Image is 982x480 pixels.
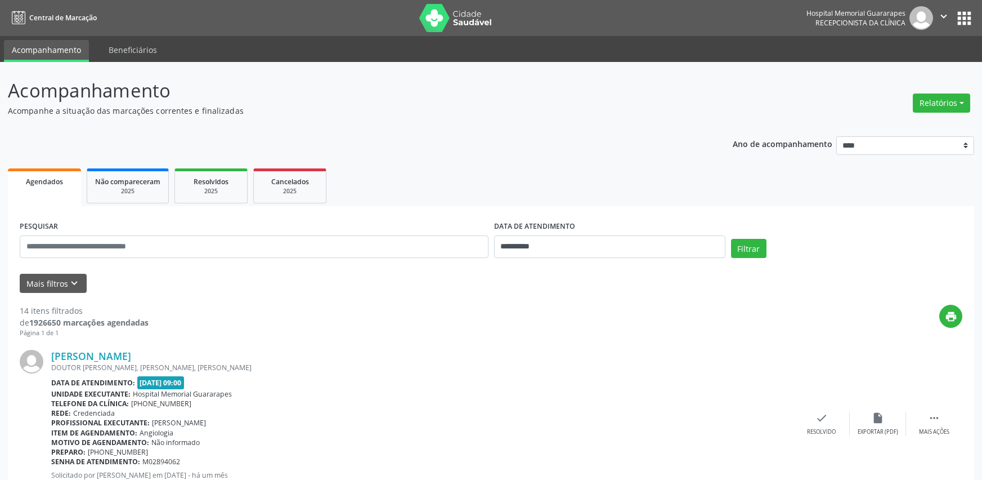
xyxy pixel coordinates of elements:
[20,305,149,317] div: 14 itens filtrados
[183,187,239,195] div: 2025
[919,428,949,436] div: Mais ações
[806,8,905,18] div: Hospital Memorial Guararapes
[271,177,309,186] span: Cancelados
[137,376,185,389] span: [DATE] 09:00
[858,428,898,436] div: Exportar (PDF)
[8,8,97,27] a: Central de Marcação
[51,418,150,428] b: Profissional executante:
[928,412,940,424] i: 
[20,328,149,338] div: Página 1 de 1
[8,105,684,117] p: Acompanhe a situação das marcações correntes e finalizadas
[262,187,318,195] div: 2025
[913,94,970,113] button: Relatórios
[494,218,575,235] label: DATA DE ATENDIMENTO
[51,350,131,362] a: [PERSON_NAME]
[101,40,165,60] a: Beneficiários
[131,399,191,408] span: [PHONE_NUMBER]
[51,389,131,399] b: Unidade executante:
[68,277,80,290] i: keyboard_arrow_down
[51,447,86,457] b: Preparo:
[872,412,884,424] i: insert_drive_file
[95,187,160,195] div: 2025
[29,13,97,23] span: Central de Marcação
[51,399,129,408] b: Telefone da clínica:
[29,317,149,328] strong: 1926650 marcações agendadas
[20,350,43,374] img: img
[8,77,684,105] p: Acompanhamento
[194,177,228,186] span: Resolvidos
[954,8,974,28] button: apps
[51,438,149,447] b: Motivo de agendamento:
[815,412,828,424] i: check
[51,378,135,388] b: Data de atendimento:
[20,274,87,294] button: Mais filtroskeyboard_arrow_down
[152,418,206,428] span: [PERSON_NAME]
[95,177,160,186] span: Não compareceram
[133,389,232,399] span: Hospital Memorial Guararapes
[142,457,180,466] span: M02894062
[938,10,950,23] i: 
[807,428,836,436] div: Resolvido
[20,218,58,235] label: PESQUISAR
[140,428,173,438] span: Angiologia
[909,6,933,30] img: img
[26,177,63,186] span: Agendados
[73,408,115,418] span: Credenciada
[731,239,766,258] button: Filtrar
[945,310,957,323] i: print
[151,438,200,447] span: Não informado
[4,40,89,62] a: Acompanhamento
[51,363,793,372] div: DOUTOR [PERSON_NAME], [PERSON_NAME], [PERSON_NAME]
[88,447,148,457] span: [PHONE_NUMBER]
[939,305,962,328] button: print
[51,457,140,466] b: Senha de atendimento:
[933,6,954,30] button: 
[51,408,71,418] b: Rede:
[51,428,137,438] b: Item de agendamento:
[20,317,149,328] div: de
[733,136,832,150] p: Ano de acompanhamento
[815,18,905,28] span: Recepcionista da clínica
